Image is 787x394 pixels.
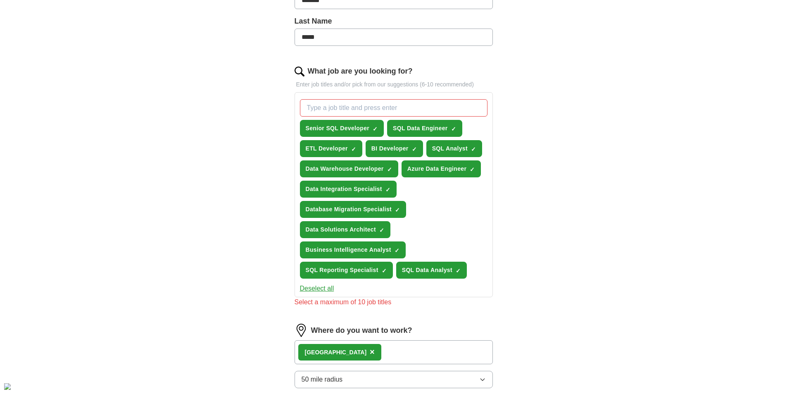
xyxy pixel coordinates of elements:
span: SQL Data Engineer [393,124,448,133]
button: Database Migration Specialist✓ [300,201,407,218]
span: × [370,347,375,356]
span: Business Intelligence Analyst [306,246,391,254]
span: Data Warehouse Developer [306,165,384,173]
span: ✓ [382,267,387,274]
button: SQL Data Analyst✓ [396,262,467,279]
button: SQL Analyst✓ [426,140,482,157]
p: Enter job titles and/or pick from our suggestions (6-10 recommended) [295,80,493,89]
span: 50 mile radius [302,375,343,384]
span: Data Integration Specialist [306,185,382,193]
button: ETL Developer✓ [300,140,362,157]
button: BI Developer✓ [366,140,423,157]
span: SQL Reporting Specialist [306,266,378,275]
img: Cookie%20settings [4,383,11,390]
span: ✓ [385,186,390,193]
button: Deselect all [300,284,334,294]
span: ✓ [351,146,356,153]
button: Business Intelligence Analyst✓ [300,241,406,258]
label: Where do you want to work? [311,325,412,336]
span: ✓ [412,146,417,153]
span: ✓ [373,126,378,132]
span: ✓ [456,267,461,274]
span: Senior SQL Developer [306,124,370,133]
button: SQL Data Engineer✓ [387,120,462,137]
span: ✓ [395,207,400,213]
span: ✓ [451,126,456,132]
span: ✓ [387,166,392,173]
button: Data Integration Specialist✓ [300,181,397,198]
img: search.png [295,67,304,76]
div: Cookie consent button [4,383,11,390]
div: Select a maximum of 10 job titles [295,297,493,307]
span: ✓ [471,146,476,153]
button: Azure Data Engineer✓ [402,160,481,177]
span: ✓ [379,227,384,234]
button: Senior SQL Developer✓ [300,120,384,137]
button: SQL Reporting Specialist✓ [300,262,393,279]
span: Database Migration Specialist [306,205,392,214]
img: location.png [295,324,308,337]
button: × [370,346,375,358]
span: Data Solutions Architect [306,225,376,234]
input: Type a job title and press enter [300,99,487,117]
button: Data Solutions Architect✓ [300,221,390,238]
span: Azure Data Engineer [407,165,467,173]
span: ✓ [395,247,399,254]
div: [GEOGRAPHIC_DATA] [305,348,367,357]
label: What job are you looking for? [308,66,413,77]
span: ETL Developer [306,144,348,153]
button: 50 mile radius [295,371,493,388]
button: Data Warehouse Developer✓ [300,160,398,177]
span: SQL Analyst [432,144,468,153]
span: SQL Data Analyst [402,266,452,275]
span: ✓ [470,166,475,173]
label: Last Name [295,16,493,27]
span: BI Developer [371,144,409,153]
